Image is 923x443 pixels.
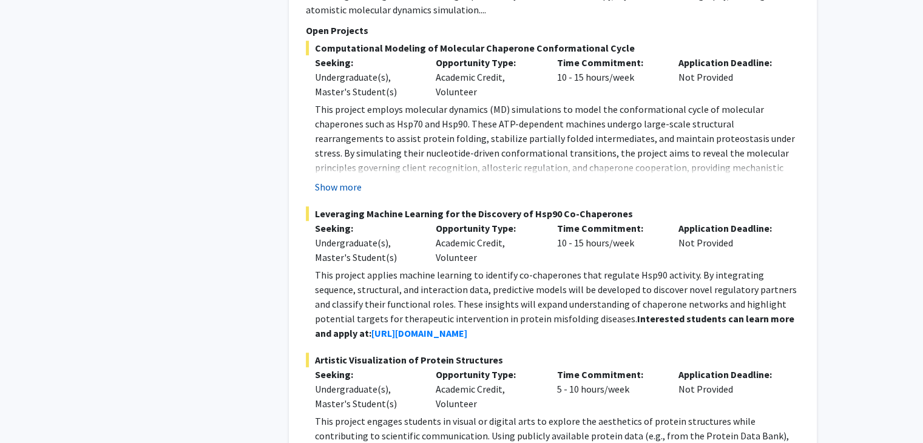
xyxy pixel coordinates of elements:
[548,55,669,99] div: 10 - 15 hours/week
[548,221,669,265] div: 10 - 15 hours/week
[315,221,418,235] p: Seeking:
[315,382,418,411] div: Undergraduate(s), Master's Student(s)
[306,353,800,367] span: Artistic Visualization of Protein Structures
[306,41,800,55] span: Computational Modeling of Molecular Chaperone Conformational Cycle
[557,55,660,70] p: Time Commitment:
[315,70,418,99] div: Undergraduate(s), Master's Student(s)
[315,235,418,265] div: Undergraduate(s), Master's Student(s)
[557,367,660,382] p: Time Commitment:
[315,367,418,382] p: Seeking:
[436,221,539,235] p: Opportunity Type:
[427,55,548,99] div: Academic Credit, Volunteer
[669,367,791,411] div: Not Provided
[371,327,467,339] a: [URL][DOMAIN_NAME]
[678,55,782,70] p: Application Deadline:
[315,55,418,70] p: Seeking:
[678,367,782,382] p: Application Deadline:
[306,206,800,221] span: Leveraging Machine Learning for the Discovery of Hsp90 Co-Chaperones
[427,221,548,265] div: Academic Credit, Volunteer
[315,102,800,204] p: This project employs molecular dynamics (MD) simulations to model the conformational cycle of mol...
[669,221,791,265] div: Not Provided
[315,268,800,340] p: This project applies machine learning to identify co-chaperones that regulate Hsp90 activity. By ...
[678,221,782,235] p: Application Deadline:
[315,180,362,194] button: Show more
[557,221,660,235] p: Time Commitment:
[548,367,669,411] div: 5 - 10 hours/week
[669,55,791,99] div: Not Provided
[9,388,52,434] iframe: Chat
[427,367,548,411] div: Academic Credit, Volunteer
[436,367,539,382] p: Opportunity Type:
[436,55,539,70] p: Opportunity Type:
[306,23,800,38] p: Open Projects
